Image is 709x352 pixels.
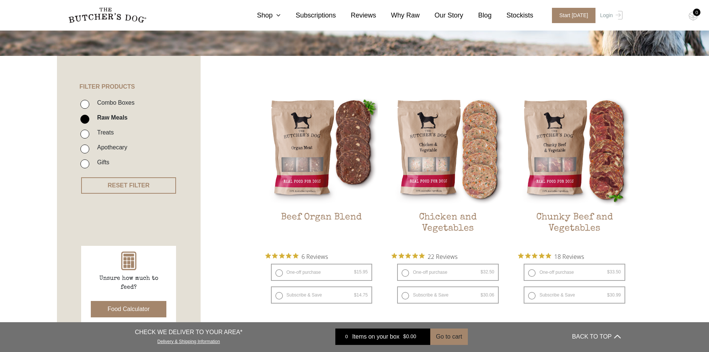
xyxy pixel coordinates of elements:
p: Unsure how much to feed? [92,274,166,292]
button: Rated 5 out of 5 stars from 18 reviews. Jump to reviews. [518,251,584,262]
bdi: 30.06 [480,292,494,298]
img: TBD_Cart-Empty.png [689,11,698,21]
button: Food Calculator [91,301,166,317]
label: One-off purchase [397,264,499,281]
h2: Chicken and Vegetables [392,212,504,247]
label: Apothecary [93,142,127,152]
h2: Chunky Beef and Vegetables [518,212,631,247]
bdi: 0.00 [403,334,416,340]
a: Stockists [492,10,533,20]
span: $ [607,269,610,275]
a: Login [598,8,622,23]
div: 0 [341,333,352,340]
bdi: 30.99 [607,292,621,298]
button: Rated 5 out of 5 stars from 6 reviews. Jump to reviews. [265,251,328,262]
a: Our Story [420,10,463,20]
button: RESET FILTER [81,177,176,194]
label: Gifts [93,157,109,167]
a: Reviews [336,10,376,20]
img: Chunky Beef and Vegetables [518,93,631,206]
span: Items on your box [352,332,399,341]
h4: FILTER PRODUCTS [57,56,201,90]
span: $ [607,292,610,298]
label: Subscribe & Save [524,286,625,304]
img: Beef Organ Blend [265,93,378,206]
label: Treats [93,127,114,137]
label: Combo Boxes [93,98,135,108]
label: One-off purchase [271,264,373,281]
a: Chunky Beef and VegetablesChunky Beef and Vegetables [518,93,631,247]
button: Rated 4.9 out of 5 stars from 22 reviews. Jump to reviews. [392,251,457,262]
button: BACK TO TOP [572,328,620,346]
h2: Beef Organ Blend [265,212,378,247]
span: 18 Reviews [554,251,584,262]
a: Beef Organ BlendBeef Organ Blend [265,93,378,247]
bdi: 14.75 [354,292,368,298]
span: $ [354,292,357,298]
a: Subscriptions [281,10,336,20]
a: Chicken and VegetablesChicken and Vegetables [392,93,504,247]
bdi: 33.50 [607,269,621,275]
a: Delivery & Shipping Information [157,337,220,344]
p: CHECK WE DELIVER TO YOUR AREA* [135,328,242,337]
bdi: 32.50 [480,269,494,275]
span: 22 Reviews [428,251,457,262]
div: 0 [693,9,700,16]
a: Shop [242,10,281,20]
a: 0 Items on your box $0.00 [335,329,430,345]
button: Go to cart [430,329,467,345]
span: 6 Reviews [301,251,328,262]
a: Why Raw [376,10,420,20]
span: $ [480,292,483,298]
img: Chicken and Vegetables [392,93,504,206]
a: Start [DATE] [544,8,598,23]
label: Raw Meals [93,112,128,123]
label: Subscribe & Save [271,286,373,304]
label: One-off purchase [524,264,625,281]
bdi: 15.95 [354,269,368,275]
label: Subscribe & Save [397,286,499,304]
a: Blog [463,10,492,20]
span: $ [480,269,483,275]
span: Start [DATE] [552,8,596,23]
span: $ [354,269,357,275]
span: $ [403,334,406,340]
